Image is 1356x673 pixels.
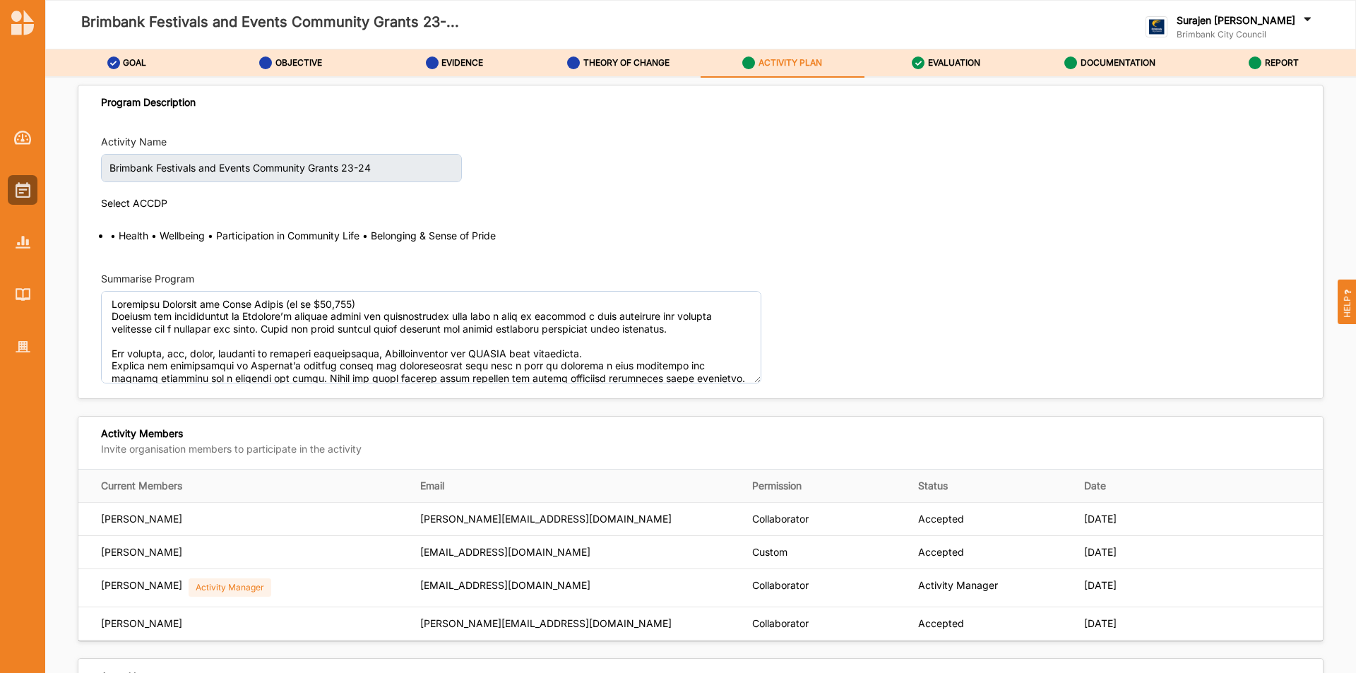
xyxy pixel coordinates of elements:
[752,579,898,592] div: Collaborator
[8,227,37,257] a: Reports
[752,617,898,630] div: Collaborator
[441,57,483,69] label: EVIDENCE
[101,513,182,525] div: [PERSON_NAME]
[275,57,322,69] label: OBJECTIVE
[752,546,898,559] div: Custom
[101,546,182,559] div: [PERSON_NAME]
[742,469,908,502] th: Permission
[420,546,732,559] div: [EMAIL_ADDRESS][DOMAIN_NAME]
[16,236,30,248] img: Reports
[101,617,182,630] div: [PERSON_NAME]
[1074,469,1157,502] th: Date
[78,469,410,502] th: Current Members
[918,546,1064,559] div: Accepted
[101,272,194,286] div: Summarise Program
[1084,546,1147,559] div: [DATE]
[752,513,898,525] div: Collaborator
[8,280,37,309] a: Library
[1265,57,1299,69] label: REPORT
[918,513,1064,525] div: Accepted
[918,579,1064,592] div: Activity Manager
[101,427,362,458] div: Activity Members
[583,57,670,69] label: THEORY OF CHANGE
[14,131,32,145] img: Dashboard
[1177,29,1314,40] label: Brimbank City Council
[1146,16,1167,38] img: logo
[101,443,362,455] label: Invite organisation members to participate in the activity
[420,579,732,592] div: [EMAIL_ADDRESS][DOMAIN_NAME]
[81,11,459,34] label: Brimbank Festivals and Events Community Grants 23-...
[101,291,761,383] textarea: Loremipsu Dolorsit ame Conse Adipis (el se $50,755) Doeiusm tem incididuntut la Etdolore’m aliqua...
[918,617,1064,630] div: Accepted
[101,96,196,109] div: Program Description
[420,617,732,630] div: [PERSON_NAME][EMAIL_ADDRESS][DOMAIN_NAME]
[420,513,732,525] div: [PERSON_NAME][EMAIL_ADDRESS][DOMAIN_NAME]
[1084,513,1147,525] div: [DATE]
[1177,14,1295,27] label: Surajen [PERSON_NAME]
[189,578,271,597] div: Activity Manager
[16,341,30,353] img: Organisation
[11,10,34,35] img: logo
[101,197,167,210] div: Select ACCDP
[8,332,37,362] a: Organisation
[410,469,742,502] th: Email
[8,123,37,153] a: Dashboard
[1081,57,1155,69] label: DOCUMENTATION
[1084,617,1147,630] div: [DATE]
[759,57,822,69] label: ACTIVITY PLAN
[8,175,37,205] a: Activities
[101,579,182,597] div: [PERSON_NAME]
[110,230,761,242] li: • Health • Wellbeing • Participation in Community Life • Belonging & Sense of Pride
[101,135,167,149] div: Activity Name
[1084,579,1147,592] div: [DATE]
[928,57,980,69] label: EVALUATION
[16,288,30,300] img: Library
[123,57,146,69] label: GOAL
[908,469,1074,502] th: Status
[16,182,30,198] img: Activities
